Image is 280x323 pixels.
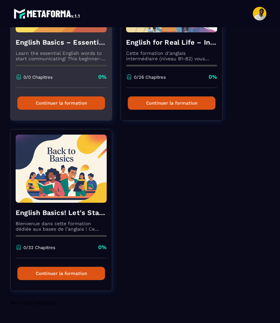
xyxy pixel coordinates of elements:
[17,267,105,280] button: Continuer la formation
[23,245,55,250] p: 0/32 Chapitres
[134,75,166,80] p: 0/26 Chapitres
[17,96,105,110] button: Continuer la formation
[16,50,107,61] p: Learn the essential English words to start communicating! This beginner-friendly course will help...
[16,208,107,217] h4: English Basics! Let's Start English.
[23,75,53,80] p: 0/0 Chapitres
[10,299,55,306] span: No more results!
[209,73,217,81] p: 0%
[16,221,107,232] p: Bienvenue dans cette formation dédiée aux bases de l’anglais ! Ce module a été conçu pour les déb...
[14,7,81,20] img: logo
[10,129,121,299] a: formation-backgroundEnglish Basics! Let's Start English.Bienvenue dans cette formation dédiée aux...
[126,37,217,47] h4: English for Real Life – Intermediate Level
[16,37,107,47] h4: English Basics – Essential Vocabulary for Beginners
[128,96,215,110] button: Continuer la formation
[126,50,217,61] p: Cette formation d’anglais intermédiaire (niveau B1-B2) vous aidera à renforcer votre grammaire, e...
[16,135,107,203] img: formation-background
[98,244,107,251] p: 0%
[98,73,107,81] p: 0%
